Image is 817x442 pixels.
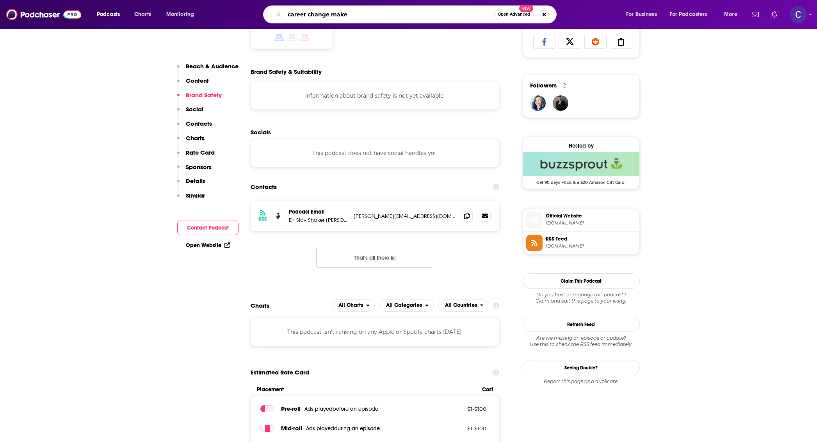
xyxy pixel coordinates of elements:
a: Share on X/Twitter [559,34,581,49]
span: For Podcasters [670,9,707,20]
span: feeds.buzzsprout.com [546,243,636,249]
button: open menu [665,8,719,21]
img: Podchaser - Follow, Share and Rate Podcasts [6,7,81,22]
img: User Profile [790,6,807,23]
button: Rate Card [177,149,215,163]
div: Claim and edit this page to your liking. [523,292,640,304]
h2: Brand Safety & Suitability [251,68,322,75]
h2: Categories [379,299,434,312]
p: [PERSON_NAME][EMAIL_ADDRESS][DOMAIN_NAME] [354,213,455,219]
div: Domain: [DOMAIN_NAME] [20,20,86,27]
h2: Contacts [251,180,277,194]
span: More [724,9,737,20]
p: Similar [186,192,205,199]
button: open menu [379,299,434,312]
button: open menu [332,299,375,312]
div: Keywords by Traffic [86,46,132,51]
span: Do you host or manage this podcast? [523,292,640,298]
p: $ 1 - $ 100 [436,406,486,412]
span: Official Website [546,212,636,219]
p: Charts [186,134,205,142]
button: Contacts [177,120,212,134]
a: Share on Reddit [584,34,607,49]
p: Contacts [186,120,212,127]
p: Content [186,77,209,84]
div: Information about brand safety is not yet available. [251,82,500,110]
button: Details [177,177,205,192]
button: Sponsors [177,163,212,178]
button: Claim This Podcast [523,273,640,289]
a: RSS Feed[DOMAIN_NAME] [526,235,636,251]
button: Show profile menu [790,6,807,23]
p: Details [186,177,205,185]
button: Brand Safety [177,91,222,106]
img: logo_orange.svg [12,12,19,19]
h2: Charts [251,302,269,309]
h2: Socials [251,128,500,136]
p: Dr. Slav Shaker [PERSON_NAME] [289,217,347,223]
button: Content [177,77,209,91]
button: Contact Podcast [177,221,239,235]
span: Followers [530,82,557,89]
div: Search podcasts, credits, & more... [271,5,564,23]
p: $ 1 - $ 100 [436,425,486,431]
button: Charts [177,134,205,149]
button: Reach & Audience [177,62,239,77]
p: Brand Safety [186,91,222,99]
span: Pre -roll [281,405,301,412]
span: Cost [482,386,493,393]
span: Charts [134,9,151,20]
button: Open AdvancedNew [494,10,534,19]
div: Domain Overview [30,46,70,51]
button: Similar [177,192,205,206]
button: open menu [621,8,667,21]
div: This podcast does not have social handles yet. [251,139,500,167]
img: DrAlisa [530,95,546,111]
input: Search podcasts, credits, & more... [285,8,494,21]
span: Open Advanced [498,12,530,16]
a: Share on Facebook [533,34,556,49]
a: Copy Link [610,34,632,49]
div: Report this page as a duplicate. [523,378,640,385]
span: All Charts [338,303,363,308]
div: v 4.0.25 [22,12,38,19]
button: Social [177,105,203,120]
span: Monitoring [166,9,194,20]
span: All Countries [445,303,477,308]
a: Show notifications dropdown [749,8,762,21]
div: Are we missing an episode or update? Use this to check the RSS feed immediately. [523,335,640,348]
img: website_grey.svg [12,20,19,27]
span: Mid -roll [281,424,302,432]
span: RSS Feed [546,235,636,242]
button: open menu [161,8,204,21]
p: Podcast Email [289,209,347,215]
button: Refresh Feed [523,317,640,332]
a: Charts [129,8,156,21]
span: Ads played during an episode . [306,425,381,432]
span: Logged in as publicityxxtina [790,6,807,23]
span: Podcasts [97,9,120,20]
button: open menu [719,8,747,21]
img: JohirMia [553,95,568,111]
button: open menu [438,299,489,312]
span: Placement [257,386,476,393]
a: Seeing Double? [523,360,640,375]
img: tab_domain_overview_orange.svg [21,45,27,52]
span: New [519,5,533,12]
h2: Countries [438,299,489,312]
span: All Categories [386,303,422,308]
span: Get 90 days FREE & a $20 Amazon Gift Card! [523,176,639,185]
img: Buzzsprout Deal: Get 90 days FREE & a $20 Amazon Gift Card! [523,152,639,176]
span: Estimated Rate Card [251,365,309,380]
a: Official Website[DOMAIN_NAME] [526,212,636,228]
button: Nothing here. [316,247,433,268]
div: This podcast isn't ranking on any Apple or Spotify charts [DATE]. [251,318,500,346]
span: Ads played before an episode . [304,406,379,412]
div: Hosted by [523,143,639,149]
a: Show notifications dropdown [768,8,780,21]
p: Sponsors [186,163,212,171]
a: Open Website [186,242,230,249]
